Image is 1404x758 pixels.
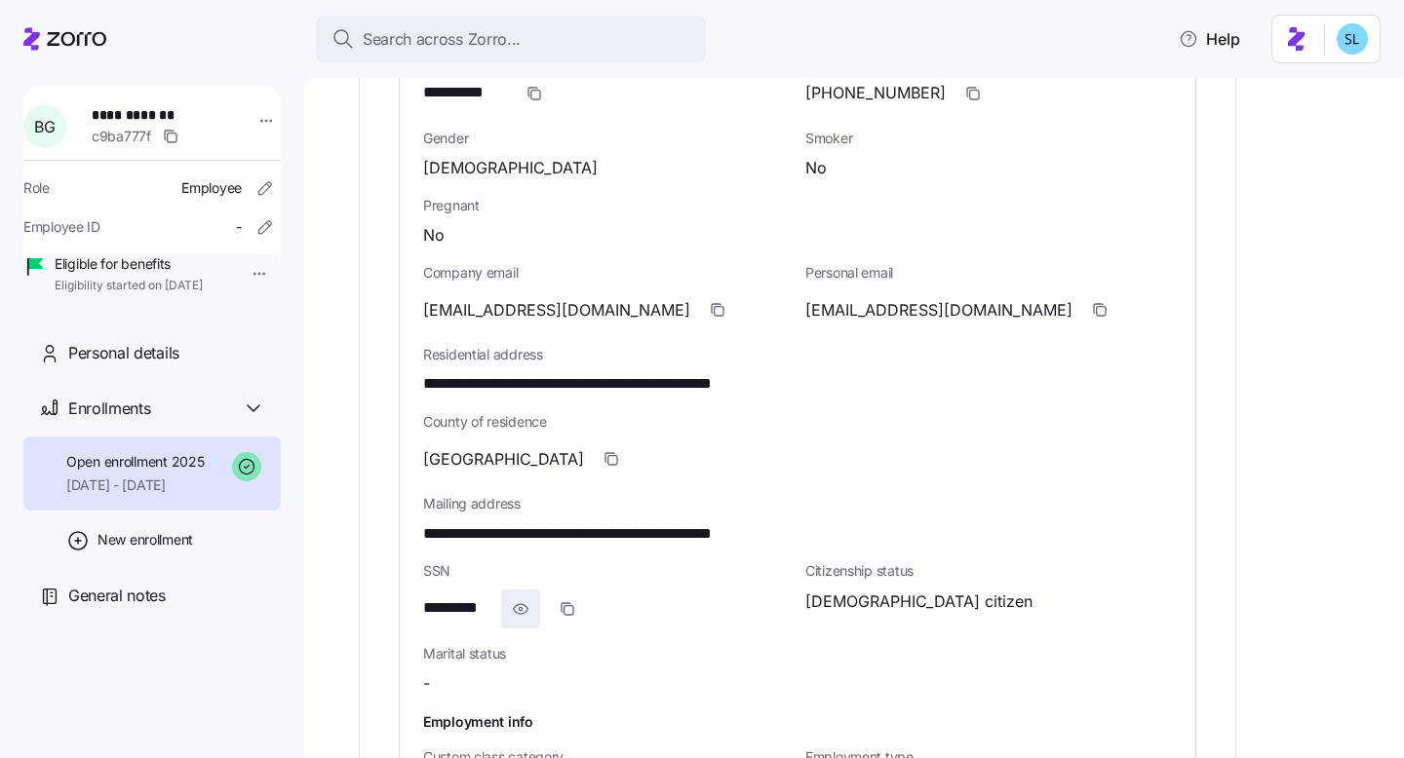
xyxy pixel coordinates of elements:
[316,16,706,62] button: Search across Zorro...
[805,129,1172,148] span: Smoker
[68,397,150,421] span: Enrollments
[423,644,790,663] span: Marital status
[805,561,1172,581] span: Citizenship status
[423,129,790,148] span: Gender
[423,671,430,696] span: -
[97,530,193,550] span: New enrollment
[1163,19,1256,58] button: Help
[423,263,790,283] span: Company email
[423,447,584,472] span: [GEOGRAPHIC_DATA]
[805,298,1072,322] span: [EMAIL_ADDRESS][DOMAIN_NAME]
[805,156,827,180] span: No
[423,711,1172,732] h1: Employment info
[423,298,690,322] span: [EMAIL_ADDRESS][DOMAIN_NAME]
[423,345,1172,364] span: Residential address
[1337,23,1368,55] img: 7c620d928e46699fcfb78cede4daf1d1
[1179,27,1240,51] span: Help
[423,561,790,581] span: SSN
[23,217,100,237] span: Employee ID
[55,278,203,294] span: Eligibility started on [DATE]
[181,178,242,198] span: Employee
[68,584,166,608] span: General notes
[55,254,203,274] span: Eligible for benefits
[92,127,151,146] span: c9ba777f
[66,475,204,495] span: [DATE] - [DATE]
[423,223,445,247] span: No
[423,494,1172,513] span: Mailing address
[805,263,1172,283] span: Personal email
[423,412,1172,432] span: County of residence
[423,196,1172,215] span: Pregnant
[363,27,521,52] span: Search across Zorro...
[66,452,204,472] span: Open enrollment 2025
[805,81,946,105] span: [PHONE_NUMBER]
[34,119,55,134] span: B G
[805,589,1033,614] span: [DEMOGRAPHIC_DATA] citizen
[236,217,242,237] span: -
[423,156,598,180] span: [DEMOGRAPHIC_DATA]
[23,178,50,198] span: Role
[68,341,179,365] span: Personal details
